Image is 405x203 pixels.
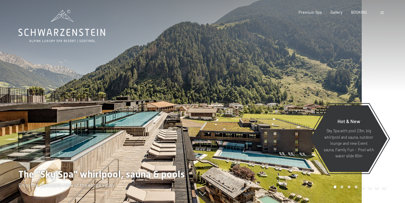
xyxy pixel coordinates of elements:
a: BOOKING [351,10,367,15]
div: Carousel Page 1 (Current Slide) [334,186,337,188]
a: Gallery [330,10,342,15]
div: Carousel Pagination [332,186,385,188]
a: Premium Spa [299,10,322,15]
div: Carousel Page 4 [355,186,357,188]
div: Carousel Page 3 [348,186,350,188]
span: Hot & New [337,118,360,124]
div: Carousel Page 2 [341,186,343,188]
p: Sky Spa with pool 23m, big whirlpool and sauna, outdoor lounge and new Event sauna, Family Fun - ... [322,128,376,159]
div: Carousel Page 5 [362,186,364,188]
div: Carousel Page 7 [376,186,378,188]
div: Carousel Page 6 [369,186,372,188]
div: Carousel Page 8 [383,186,385,188]
a: Hot & New Sky Spa with pool 23m, big whirlpool and sauna, outdoor lounge and new Event sauna, Fam... [310,105,388,172]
